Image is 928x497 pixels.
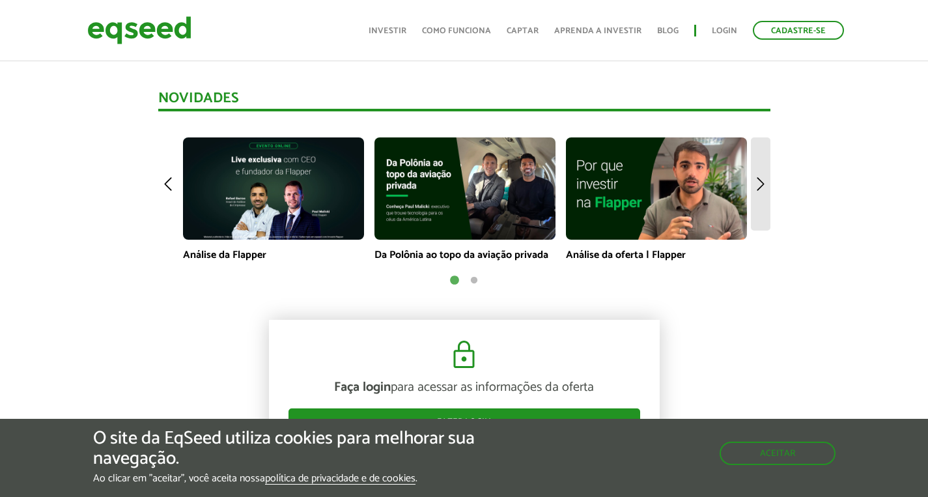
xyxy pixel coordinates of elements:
p: Ao clicar em "aceitar", você aceita nossa . [93,472,539,485]
a: Blog [657,27,679,35]
a: Captar [507,27,539,35]
img: arrow-left.svg [158,137,178,230]
a: Fazer login [288,408,640,436]
a: política de privacidade e de cookies [265,474,415,485]
img: EqSeed [87,13,191,48]
img: cadeado.svg [448,339,480,371]
p: Análise da oferta | Flapper [566,249,747,261]
img: arrow-right.svg [751,137,770,230]
p: para acessar as informações da oferta [288,380,640,395]
a: Login [712,27,737,35]
button: 2 of 2 [468,274,481,287]
div: Novidades [158,91,770,111]
h5: O site da EqSeed utiliza cookies para melhorar sua navegação. [93,429,539,469]
a: Aprenda a investir [554,27,641,35]
button: Aceitar [720,442,836,465]
button: 1 of 2 [448,274,461,287]
p: Análise da Flapper [183,249,364,261]
p: Da Polônia ao topo da aviação privada [374,249,555,261]
a: Investir [369,27,406,35]
a: Cadastre-se [753,21,844,40]
img: maxresdefault.jpg [183,137,364,239]
a: Como funciona [422,27,491,35]
strong: Faça login [334,376,391,398]
img: maxresdefault.jpg [566,137,747,239]
img: maxresdefault.jpg [374,137,555,239]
